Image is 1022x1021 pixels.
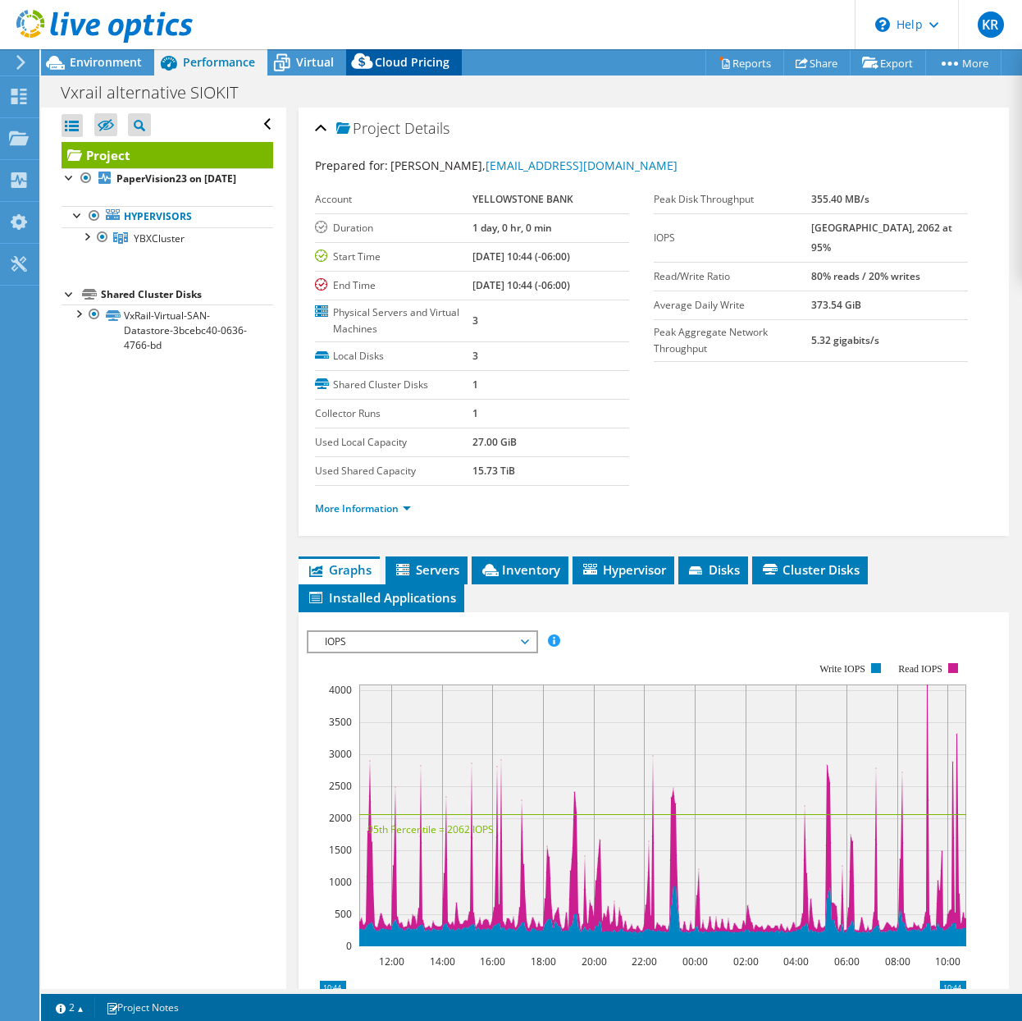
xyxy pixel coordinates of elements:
[390,158,678,173] span: [PERSON_NAME],
[472,435,517,449] b: 27.00 GiB
[654,268,811,285] label: Read/Write Ratio
[935,955,960,968] text: 10:00
[480,561,560,578] span: Inventory
[101,285,273,304] div: Shared Cluster Disks
[62,142,273,168] a: Project
[811,221,952,254] b: [GEOGRAPHIC_DATA], 2062 at 95%
[430,955,455,968] text: 14:00
[654,324,811,357] label: Peak Aggregate Network Throughput
[531,955,556,968] text: 18:00
[296,54,334,70] span: Virtual
[315,463,472,479] label: Used Shared Capacity
[472,314,478,327] b: 3
[654,191,811,208] label: Peak Disk Throughput
[315,377,472,393] label: Shared Cluster Disks
[819,663,865,675] text: Write IOPS
[335,907,352,921] text: 500
[315,304,472,337] label: Physical Servers and Virtual Machines
[682,955,708,968] text: 00:00
[367,822,494,836] text: 95th Percentile = 2062 IOPS
[329,811,352,825] text: 2000
[134,231,185,245] span: YBXCluster
[898,663,942,675] text: Read IOPS
[329,683,352,697] text: 4000
[925,50,1001,76] a: More
[329,843,352,857] text: 1500
[336,121,400,137] span: Project
[480,955,505,968] text: 16:00
[329,779,352,793] text: 2500
[733,955,759,968] text: 02:00
[70,54,142,70] span: Environment
[472,221,552,235] b: 1 day, 0 hr, 0 min
[317,632,527,652] span: IOPS
[472,250,570,263] b: [DATE] 10:44 (-06:00)
[885,955,910,968] text: 08:00
[315,277,472,294] label: End Time
[760,561,860,578] span: Cluster Disks
[472,278,570,292] b: [DATE] 10:44 (-06:00)
[307,561,372,578] span: Graphs
[329,875,352,889] text: 1000
[486,158,678,173] a: [EMAIL_ADDRESS][DOMAIN_NAME]
[53,84,263,102] h1: Vxrail alternative SIOKIT
[472,464,515,478] b: 15.73 TiB
[315,220,472,236] label: Duration
[472,378,478,391] b: 1
[183,54,255,70] span: Performance
[394,561,459,578] span: Servers
[654,230,811,246] label: IOPS
[329,715,352,729] text: 3500
[315,158,388,173] label: Prepared for:
[379,955,404,968] text: 12:00
[687,561,740,578] span: Disks
[307,589,456,606] span: Installed Applications
[834,955,860,968] text: 06:00
[315,405,472,422] label: Collector Runs
[346,939,352,953] text: 0
[315,191,472,208] label: Account
[705,50,784,76] a: Reports
[404,118,449,138] span: Details
[62,168,273,190] a: PaperVision23 on [DATE]
[329,747,352,761] text: 3000
[811,333,879,347] b: 5.32 gigabits/s
[315,434,472,451] label: Used Local Capacity
[315,249,472,265] label: Start Time
[116,172,236,185] b: PaperVision23 on [DATE]
[472,349,478,363] b: 3
[315,348,472,364] label: Local Disks
[315,501,411,515] a: More Information
[783,50,851,76] a: Share
[375,54,449,70] span: Cloud Pricing
[62,227,273,249] a: YBXCluster
[850,50,926,76] a: Export
[978,11,1004,38] span: KR
[472,192,573,206] b: YELLOWSTONE BANK
[875,17,890,32] svg: \n
[581,561,666,578] span: Hypervisor
[472,406,478,420] b: 1
[62,304,273,355] a: VxRail-Virtual-SAN-Datastore-3bcebc40-0636-4766-bd
[811,269,920,283] b: 80% reads / 20% writes
[632,955,657,968] text: 22:00
[94,997,190,1018] a: Project Notes
[44,997,95,1018] a: 2
[811,192,869,206] b: 355.40 MB/s
[783,955,809,968] text: 04:00
[62,206,273,227] a: Hypervisors
[811,298,861,312] b: 373.54 GiB
[582,955,607,968] text: 20:00
[654,297,811,314] label: Average Daily Write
